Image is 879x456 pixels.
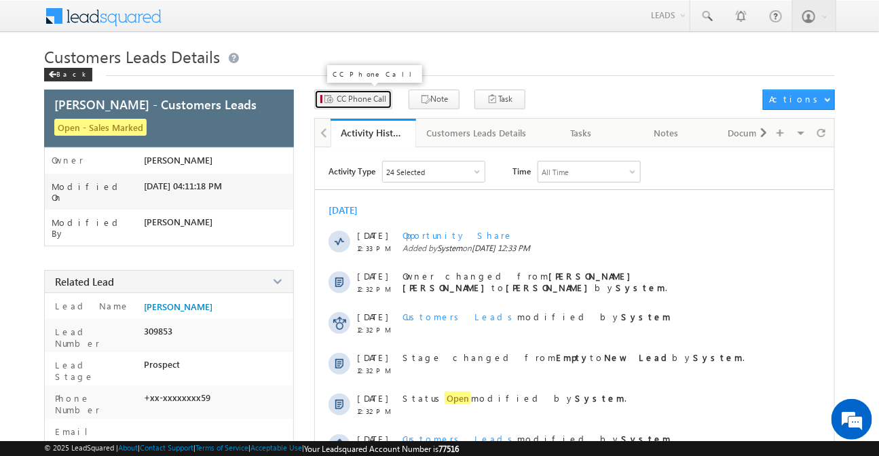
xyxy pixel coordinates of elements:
[144,359,180,370] span: Prospect
[403,270,637,293] strong: [PERSON_NAME] [PERSON_NAME]
[403,433,517,444] span: Customers Leads
[635,125,697,141] div: Notes
[52,155,83,166] label: Owner
[329,161,375,181] span: Activity Type
[403,433,671,444] span: modified by
[357,392,388,404] span: [DATE]
[357,244,398,252] span: 12:33 PM
[44,45,220,67] span: Customers Leads Details
[52,326,138,349] label: Lead Number
[54,96,257,113] span: [PERSON_NAME] - Customers Leads
[445,392,471,404] span: Open
[763,90,835,110] button: Actions
[357,229,388,241] span: [DATE]
[769,93,823,105] div: Actions
[52,300,130,311] label: Lead Name
[357,326,398,334] span: 12:32 PM
[542,168,569,176] div: All Time
[416,119,539,147] a: Customers Leads Details
[621,311,671,322] strong: System
[52,359,138,382] label: Lead Stage
[604,351,672,363] strong: New Lead
[144,155,212,166] span: [PERSON_NAME]
[512,161,531,181] span: Time
[409,90,460,109] button: Note
[403,311,671,322] span: modified by
[474,90,525,109] button: Task
[621,433,671,444] strong: System
[616,282,665,293] strong: System
[144,180,222,191] span: [DATE] 04:11:18 PM
[386,168,425,176] div: 24 Selected
[403,229,513,241] span: Opportunity Share
[144,326,172,337] span: 309853
[54,119,147,136] span: Open - Sales Marked
[437,243,462,253] span: System
[140,443,193,452] a: Contact Support
[693,351,743,363] strong: System
[539,119,624,147] a: Tasks
[52,181,145,203] label: Modified On
[472,243,530,253] span: [DATE] 12:33 PM
[720,125,783,141] div: Documents
[144,216,212,227] span: [PERSON_NAME]
[333,69,417,79] p: CC Phone Call
[403,270,667,293] span: Owner changed from to by .
[55,275,114,288] span: Related Lead
[52,217,145,239] label: Modified By
[357,351,388,363] span: [DATE]
[383,161,485,182] div: Owner Changed,Status Changed,Stage Changed,Source Changed,Notes & 19 more..
[427,125,527,141] div: Customers Leads Details
[403,351,745,363] span: Stage changed from to by .
[331,119,416,147] a: Activity History
[304,444,459,454] span: Your Leadsquared Account Number is
[44,68,92,81] div: Back
[357,311,388,322] span: [DATE]
[575,392,624,404] strong: System
[144,301,212,312] a: [PERSON_NAME]
[438,444,459,454] span: 77516
[52,392,138,415] label: Phone Number
[357,285,398,293] span: 12:32 PM
[144,392,210,403] span: +xx-xxxxxxxx59
[403,392,626,404] span: Status modified by .
[337,93,386,105] span: CC Phone Call
[314,90,392,109] button: CC Phone Call
[357,366,398,375] span: 12:32 PM
[709,119,795,147] a: Documents
[357,407,398,415] span: 12:32 PM
[52,425,98,437] label: Email
[550,125,612,141] div: Tasks
[44,443,459,454] span: © 2025 LeadSquared | | | | |
[118,443,138,452] a: About
[624,119,709,147] a: Notes
[556,351,590,363] strong: Empty
[506,282,595,293] strong: [PERSON_NAME]
[357,270,388,282] span: [DATE]
[250,443,302,452] a: Acceptable Use
[195,443,248,452] a: Terms of Service
[403,311,517,322] span: Customers Leads
[341,126,406,139] div: Activity History
[329,204,373,216] div: [DATE]
[357,433,388,444] span: [DATE]
[403,243,807,253] span: Added by on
